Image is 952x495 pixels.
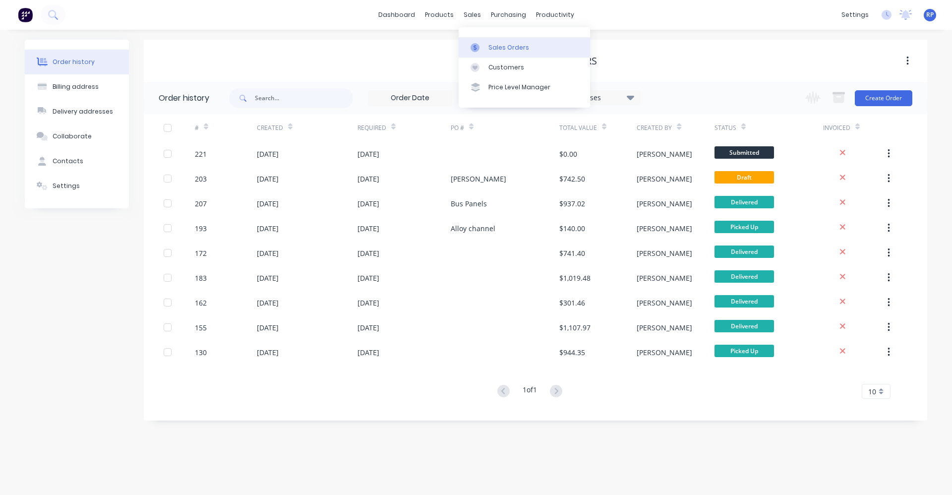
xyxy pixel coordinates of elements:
[714,320,774,332] span: Delivered
[823,114,885,141] div: Invoiced
[637,298,692,308] div: [PERSON_NAME]
[25,50,129,74] button: Order history
[53,58,95,66] div: Order history
[357,248,379,258] div: [DATE]
[195,347,207,358] div: 130
[357,114,451,141] div: Required
[53,157,83,166] div: Contacts
[25,124,129,149] button: Collaborate
[195,198,207,209] div: 207
[195,273,207,283] div: 183
[637,198,692,209] div: [PERSON_NAME]
[451,174,506,184] div: [PERSON_NAME]
[836,7,874,22] div: settings
[25,174,129,198] button: Settings
[488,63,524,72] div: Customers
[195,298,207,308] div: 162
[357,124,386,132] div: Required
[523,384,537,399] div: 1 of 1
[53,182,80,190] div: Settings
[637,248,692,258] div: [PERSON_NAME]
[257,273,279,283] div: [DATE]
[714,345,774,357] span: Picked Up
[559,298,585,308] div: $301.46
[559,124,597,132] div: Total Value
[53,82,99,91] div: Billing address
[357,198,379,209] div: [DATE]
[451,124,464,132] div: PO #
[559,174,585,184] div: $742.50
[255,88,353,108] input: Search...
[257,322,279,333] div: [DATE]
[25,74,129,99] button: Billing address
[451,223,495,234] div: Alloy channel
[195,124,199,132] div: #
[195,248,207,258] div: 172
[714,146,774,159] span: Submitted
[257,248,279,258] div: [DATE]
[637,273,692,283] div: [PERSON_NAME]
[559,347,585,358] div: $944.35
[714,171,774,184] span: Draft
[868,386,876,397] span: 10
[714,124,736,132] div: Status
[714,246,774,258] span: Delivered
[559,223,585,234] div: $140.00
[373,7,420,22] a: dashboard
[368,91,452,106] input: Order Date
[459,77,590,97] a: Price Level Manager
[531,7,579,22] div: productivity
[195,114,257,141] div: #
[459,37,590,57] a: Sales Orders
[357,149,379,159] div: [DATE]
[451,198,487,209] div: Bus Panels
[488,83,550,92] div: Price Level Manager
[559,114,637,141] div: Total Value
[53,107,113,116] div: Delivery addresses
[257,114,357,141] div: Created
[357,174,379,184] div: [DATE]
[357,273,379,283] div: [DATE]
[559,322,591,333] div: $1,107.97
[714,221,774,233] span: Picked Up
[257,198,279,209] div: [DATE]
[420,7,459,22] div: products
[637,124,672,132] div: Created By
[488,43,529,52] div: Sales Orders
[257,149,279,159] div: [DATE]
[257,174,279,184] div: [DATE]
[357,298,379,308] div: [DATE]
[18,7,33,22] img: Factory
[257,124,283,132] div: Created
[559,248,585,258] div: $741.40
[195,174,207,184] div: 203
[25,99,129,124] button: Delivery addresses
[357,347,379,358] div: [DATE]
[459,7,486,22] div: sales
[195,322,207,333] div: 155
[714,295,774,308] span: Delivered
[25,149,129,174] button: Contacts
[559,198,585,209] div: $937.02
[823,124,850,132] div: Invoiced
[559,273,591,283] div: $1,019.48
[637,114,714,141] div: Created By
[637,322,692,333] div: [PERSON_NAME]
[557,92,640,103] div: 14 Statuses
[714,196,774,208] span: Delivered
[559,149,577,159] div: $0.00
[357,322,379,333] div: [DATE]
[637,174,692,184] div: [PERSON_NAME]
[926,10,934,19] span: RP
[195,223,207,234] div: 193
[855,90,912,106] button: Create Order
[257,347,279,358] div: [DATE]
[637,347,692,358] div: [PERSON_NAME]
[486,7,531,22] div: purchasing
[159,92,209,104] div: Order history
[195,149,207,159] div: 221
[357,223,379,234] div: [DATE]
[53,132,92,141] div: Collaborate
[257,298,279,308] div: [DATE]
[257,223,279,234] div: [DATE]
